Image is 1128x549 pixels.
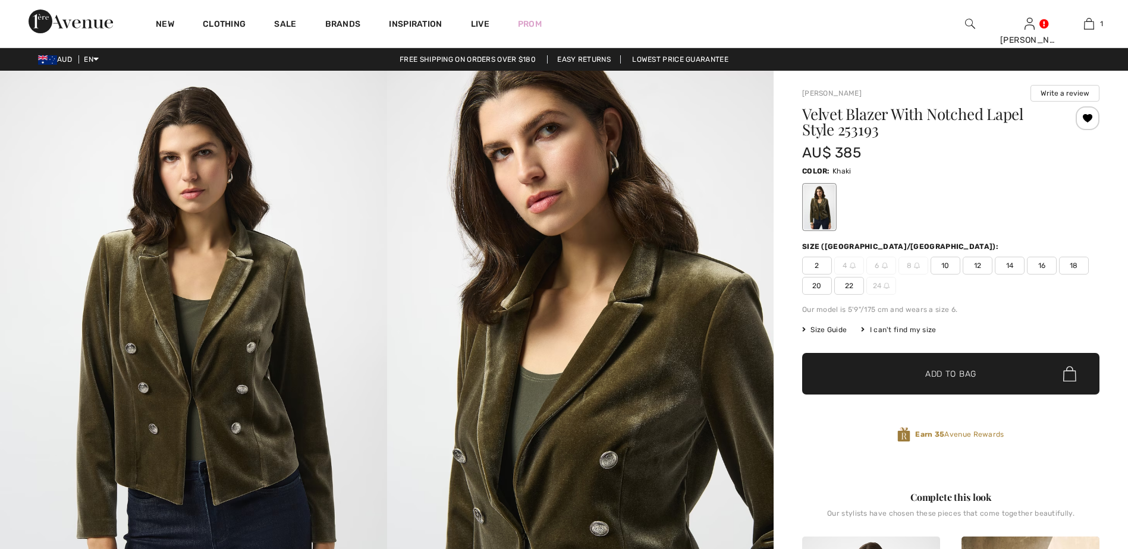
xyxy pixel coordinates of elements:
[802,277,832,295] span: 20
[802,324,847,335] span: Size Guide
[915,429,1004,440] span: Avenue Rewards
[518,18,542,30] a: Prom
[963,257,992,274] span: 12
[802,89,862,97] a: [PERSON_NAME]
[931,257,960,274] span: 10
[802,167,830,175] span: Color:
[547,55,621,64] a: Easy Returns
[866,277,896,295] span: 24
[802,490,1099,504] div: Complete this look
[802,241,1001,252] div: Size ([GEOGRAPHIC_DATA]/[GEOGRAPHIC_DATA]):
[925,368,976,380] span: Add to Bag
[38,55,77,64] span: AUD
[390,55,545,64] a: Free shipping on orders over $180
[623,55,738,64] a: Lowest Price Guarantee
[965,17,975,31] img: search the website
[84,55,99,64] span: EN
[1052,460,1116,490] iframe: Opens a widget where you can find more information
[802,509,1099,527] div: Our stylists have chosen these pieces that come together beautifully.
[802,144,861,161] span: AU$ 385
[29,10,113,33] img: 1ère Avenue
[832,167,852,175] span: Khaki
[203,19,246,31] a: Clothing
[274,19,296,31] a: Sale
[866,257,896,274] span: 6
[1100,18,1103,29] span: 1
[897,427,910,443] img: Avenue Rewards
[38,55,57,65] img: Australian Dollar
[1000,34,1058,46] div: [PERSON_NAME]
[884,283,890,289] img: ring-m.svg
[1059,257,1089,274] span: 18
[914,263,920,269] img: ring-m.svg
[1030,85,1099,102] button: Write a review
[802,353,1099,395] button: Add to Bag
[898,257,928,274] span: 8
[389,19,442,31] span: Inspiration
[861,324,936,335] div: I can't find my size
[471,18,489,30] a: Live
[1060,17,1118,31] a: 1
[325,19,361,31] a: Brands
[1027,257,1057,274] span: 16
[1025,18,1035,29] a: Sign In
[850,263,856,269] img: ring-m.svg
[802,106,1050,137] h1: Velvet Blazer With Notched Lapel Style 253193
[1025,17,1035,31] img: My Info
[1063,366,1076,381] img: Bag.svg
[802,257,832,274] span: 2
[834,257,864,274] span: 4
[882,263,888,269] img: ring-m.svg
[995,257,1025,274] span: 14
[804,185,835,229] div: Khaki
[802,304,1099,315] div: Our model is 5'9"/175 cm and wears a size 6.
[156,19,174,31] a: New
[915,430,944,438] strong: Earn 35
[834,277,864,295] span: 22
[1084,17,1094,31] img: My Bag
